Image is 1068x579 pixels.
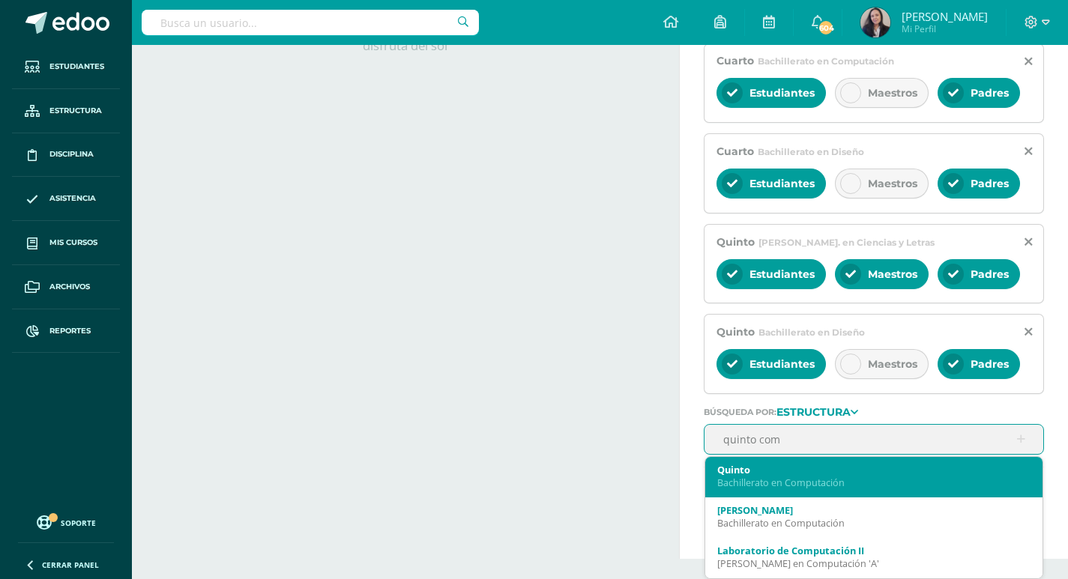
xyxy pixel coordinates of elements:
span: Mi Perfil [902,22,988,35]
span: Estudiantes [749,267,815,281]
span: Búsqueda por: [704,406,776,416]
span: Estructura [49,105,102,117]
span: Padres [971,267,1009,281]
span: Padres [971,357,1009,371]
img: b96f8661166e7893b451ee7f1062d364.png [860,7,890,37]
span: 604 [818,19,834,36]
div: Quinto [717,463,1031,476]
span: Maestros [868,177,917,190]
div: Laboratorio de Computación II [717,544,1031,557]
span: Estudiantes [49,61,104,73]
span: Maestros [868,267,917,281]
a: Mis cursos [12,221,120,265]
span: Archivos [49,281,90,293]
span: [PERSON_NAME]. en Ciencias y Letras [758,237,935,248]
span: Soporte [61,518,96,528]
a: Archivos [12,265,120,309]
div: [PERSON_NAME] [717,503,1031,517]
div: Bachillerato en Computación [717,517,1031,530]
span: Cerrar panel [42,560,99,570]
span: Cuarto [716,54,754,67]
a: Estudiantes [12,45,120,89]
span: Reportes [49,325,91,337]
span: Bachillerato en Computación [758,55,894,67]
span: [PERSON_NAME] [902,9,988,24]
div: [PERSON_NAME] en Computación 'A' [717,557,1031,570]
span: Estudiantes [749,86,815,100]
div: Bachillerato en Computación [717,476,1031,489]
input: Ej. Primero primaria [705,425,1043,454]
p: Échale un vistazo a los demás períodos o sal y disfruta del sol [256,21,555,54]
span: Estudiantes [749,357,815,371]
span: Mis cursos [49,237,97,249]
a: Disciplina [12,133,120,178]
span: Estudiantes [749,177,815,190]
a: Asistencia [12,177,120,221]
span: Padres [971,177,1009,190]
a: Estructura [12,89,120,133]
strong: Estructura [776,404,851,418]
a: Soporte [18,512,114,532]
span: Maestros [868,357,917,371]
input: Busca un usuario... [142,10,479,35]
span: Disciplina [49,148,94,160]
span: Quinto [716,325,755,339]
a: Reportes [12,309,120,354]
span: Padres [971,86,1009,100]
a: Estructura [776,406,858,416]
span: Maestros [868,86,917,100]
span: Asistencia [49,193,96,204]
span: Bachillerato en Diseño [758,146,864,157]
span: Cuarto [716,145,754,158]
span: Bachillerato en Diseño [758,327,865,338]
span: Quinto [716,235,755,249]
